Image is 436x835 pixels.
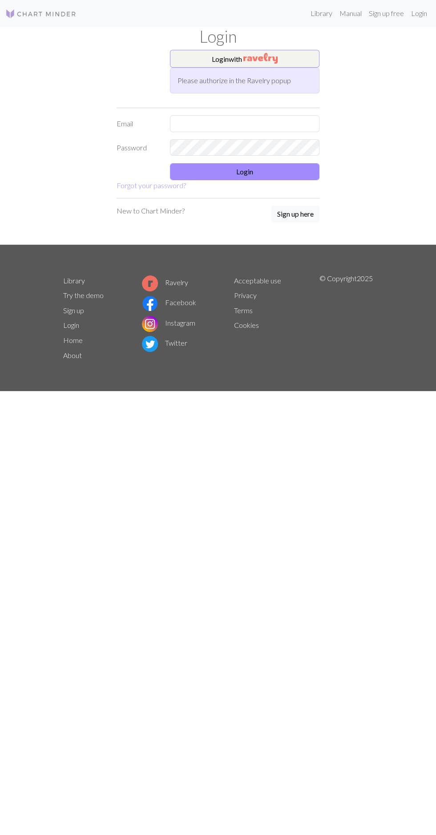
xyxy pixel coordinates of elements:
div: Please authorize in the Ravelry popup [170,68,319,93]
a: Sign up [63,306,84,315]
a: Facebook [142,298,196,307]
a: Privacy [234,291,257,299]
button: Loginwith [170,50,319,68]
a: Twitter [142,339,187,347]
img: Facebook logo [142,295,158,311]
img: Logo [5,8,77,19]
a: Login [408,4,431,22]
img: Twitter logo [142,336,158,352]
a: Manual [336,4,365,22]
button: Sign up here [271,206,319,222]
a: Library [63,276,85,285]
button: Login [170,163,319,180]
a: Sign up here [271,206,319,223]
a: Ravelry [142,278,188,286]
a: Login [63,321,79,329]
a: Home [63,336,83,344]
p: © Copyright 2025 [319,273,373,363]
p: New to Chart Minder? [117,206,185,216]
a: Instagram [142,319,195,327]
img: Instagram logo [142,316,158,332]
h1: Login [58,27,378,46]
a: Acceptable use [234,276,281,285]
a: About [63,351,82,359]
a: Terms [234,306,253,315]
a: Cookies [234,321,259,329]
a: Library [307,4,336,22]
label: Password [111,139,165,156]
img: Ravelry logo [142,275,158,291]
a: Forgot your password? [117,181,186,190]
img: Ravelry [243,53,278,64]
a: Try the demo [63,291,104,299]
a: Sign up free [365,4,408,22]
label: Email [111,115,165,132]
